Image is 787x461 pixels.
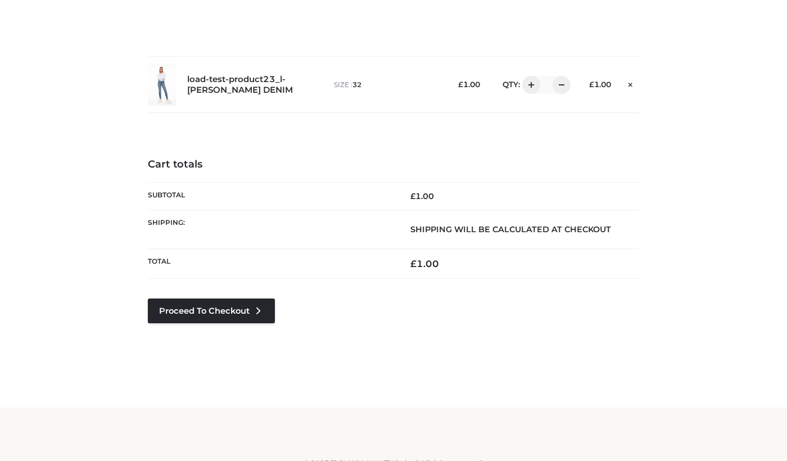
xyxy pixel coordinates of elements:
div: QTY: [491,76,567,94]
span: £ [458,80,463,89]
span: £ [589,80,594,89]
bdi: 1.00 [458,80,480,89]
a: Remove this item [622,76,639,91]
strong: Shipping will be calculated at checkout [410,224,611,234]
th: Shipping: [148,210,393,248]
bdi: 1.00 [589,80,611,89]
span: £ [410,191,415,201]
bdi: 1.00 [410,258,439,269]
p: size : [334,80,436,90]
a: load-test-product23_l-[PERSON_NAME] DENIM [187,74,309,96]
a: Proceed to Checkout [148,299,275,323]
h4: Cart totals [148,159,639,171]
span: 32 [352,80,361,89]
th: Total [148,249,393,279]
img: load-test-product23_l-PARKER SMITH DENIM - 32 [148,64,176,106]
th: Subtotal [148,182,393,210]
span: £ [410,258,417,269]
bdi: 1.00 [410,191,434,201]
